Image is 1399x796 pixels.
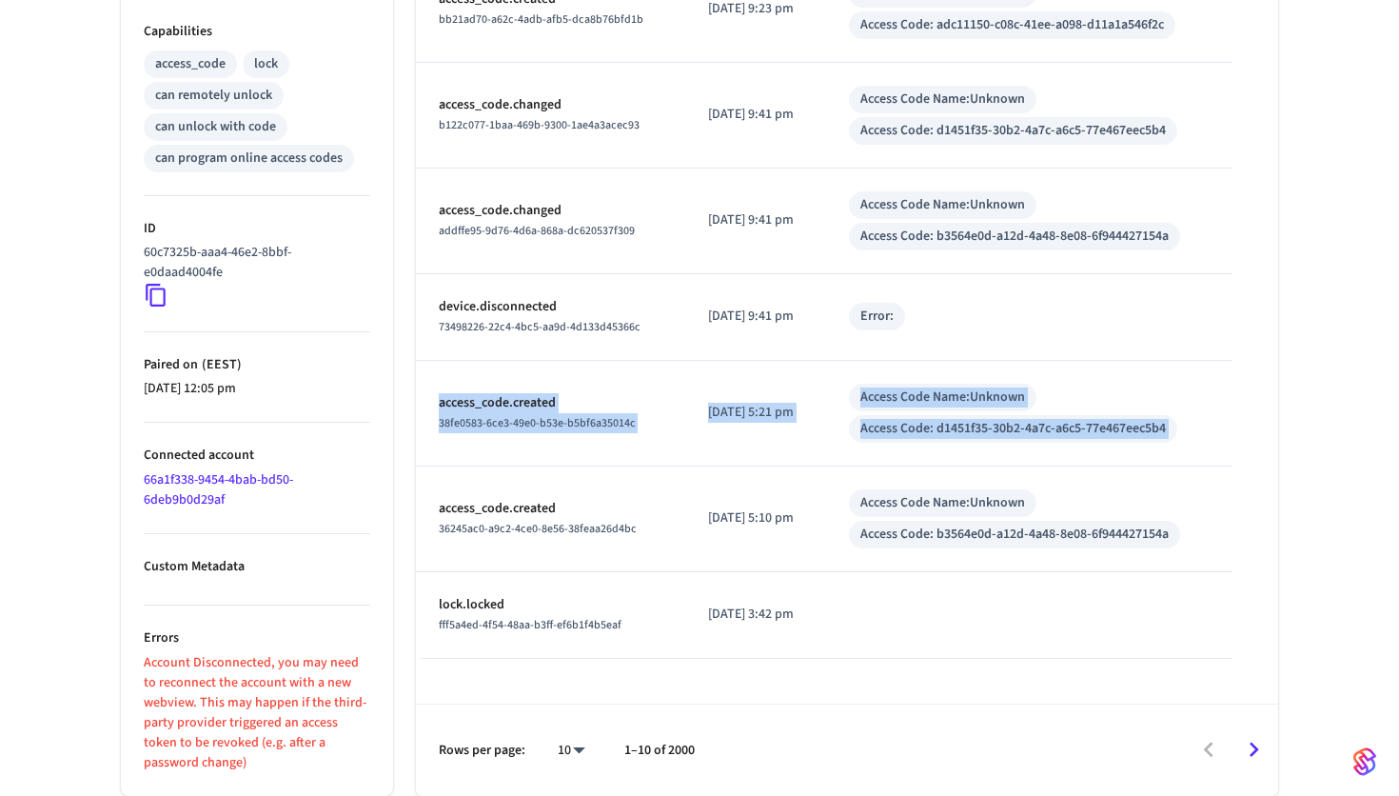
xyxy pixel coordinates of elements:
[144,446,370,466] p: Connected account
[439,393,662,413] p: access_code.created
[144,653,370,773] p: Account Disconnected, you may need to reconnect the account with a new webview. This may happen i...
[548,737,594,765] div: 10
[439,499,662,519] p: access_code.created
[708,210,803,230] p: [DATE] 9:41 pm
[708,605,803,625] p: [DATE] 3:42 pm
[439,11,643,28] span: bb21ad70-a62c-4adb-afb5-dca8b76bfd1b
[144,628,370,648] p: Errors
[708,508,803,528] p: [DATE] 5:10 pm
[144,22,370,42] p: Capabilities
[155,149,343,169] div: can program online access codes
[860,121,1166,141] div: Access Code: d1451f35-30b2-4a7c-a6c5-77e467eec5b4
[860,307,894,327] div: Error:
[439,95,662,115] p: access_code.changed
[439,595,662,615] p: lock.locked
[439,741,525,761] p: Rows per page:
[198,355,242,374] span: ( EEST )
[708,403,803,423] p: [DATE] 5:21 pm
[155,86,272,106] div: can remotely unlock
[144,557,370,577] p: Custom Metadata
[254,54,278,74] div: lock
[439,297,662,317] p: device.disconnected
[439,201,662,221] p: access_code.changed
[144,470,293,509] a: 66a1f338-9454-4bab-bd50-6deb9b0d29af
[860,493,1025,513] div: Access Code Name: Unknown
[439,223,635,239] span: addffe95-9d76-4d6a-868a-dc620537f309
[860,388,1025,408] div: Access Code Name: Unknown
[708,105,803,125] p: [DATE] 9:41 pm
[439,521,637,537] span: 36245ac0-a9c2-4ce0-8e56-38feaa26d4bc
[439,117,640,133] span: b122c077-1baa-469b-9300-1ae4a3acec93
[860,419,1166,439] div: Access Code: d1451f35-30b2-4a7c-a6c5-77e467eec5b4
[860,15,1164,35] div: Access Code: adc11150-c08c-41ee-a098-d11a1a546f2c
[624,741,695,761] p: 1–10 of 2000
[144,243,363,283] p: 60c7325b-aaa4-46e2-8bbf-e0daad4004fe
[144,379,370,399] p: [DATE] 12:05 pm
[1232,727,1276,772] button: Go to next page
[439,617,621,633] span: fff5a4ed-4f54-48aa-b3ff-ef6b1f4b5eaf
[860,525,1169,545] div: Access Code: b3564e0d-a12d-4a48-8e08-6f944427154a
[708,307,803,327] p: [DATE] 9:41 pm
[144,219,370,239] p: ID
[439,415,636,431] span: 38fe0583-6ce3-49e0-b53e-b5bf6a35014c
[155,117,276,137] div: can unlock with code
[860,90,1025,109] div: Access Code Name: Unknown
[1353,746,1376,777] img: SeamLogoGradient.69752ec5.svg
[155,54,226,74] div: access_code
[860,195,1025,215] div: Access Code Name: Unknown
[144,355,370,375] p: Paired on
[439,319,640,335] span: 73498226-22c4-4bc5-aa9d-4d133d45366c
[860,227,1169,247] div: Access Code: b3564e0d-a12d-4a48-8e08-6f944427154a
